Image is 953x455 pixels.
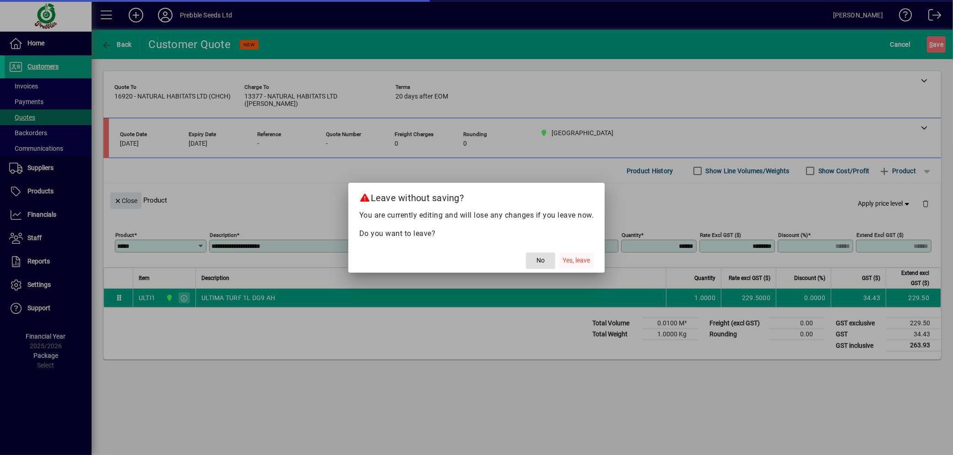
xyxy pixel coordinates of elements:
[526,252,555,269] button: No
[559,252,594,269] button: Yes, leave
[536,256,545,265] span: No
[563,256,590,265] span: Yes, leave
[359,228,594,239] p: Do you want to leave?
[359,210,594,221] p: You are currently editing and will lose any changes if you leave now.
[348,183,605,209] h2: Leave without saving?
